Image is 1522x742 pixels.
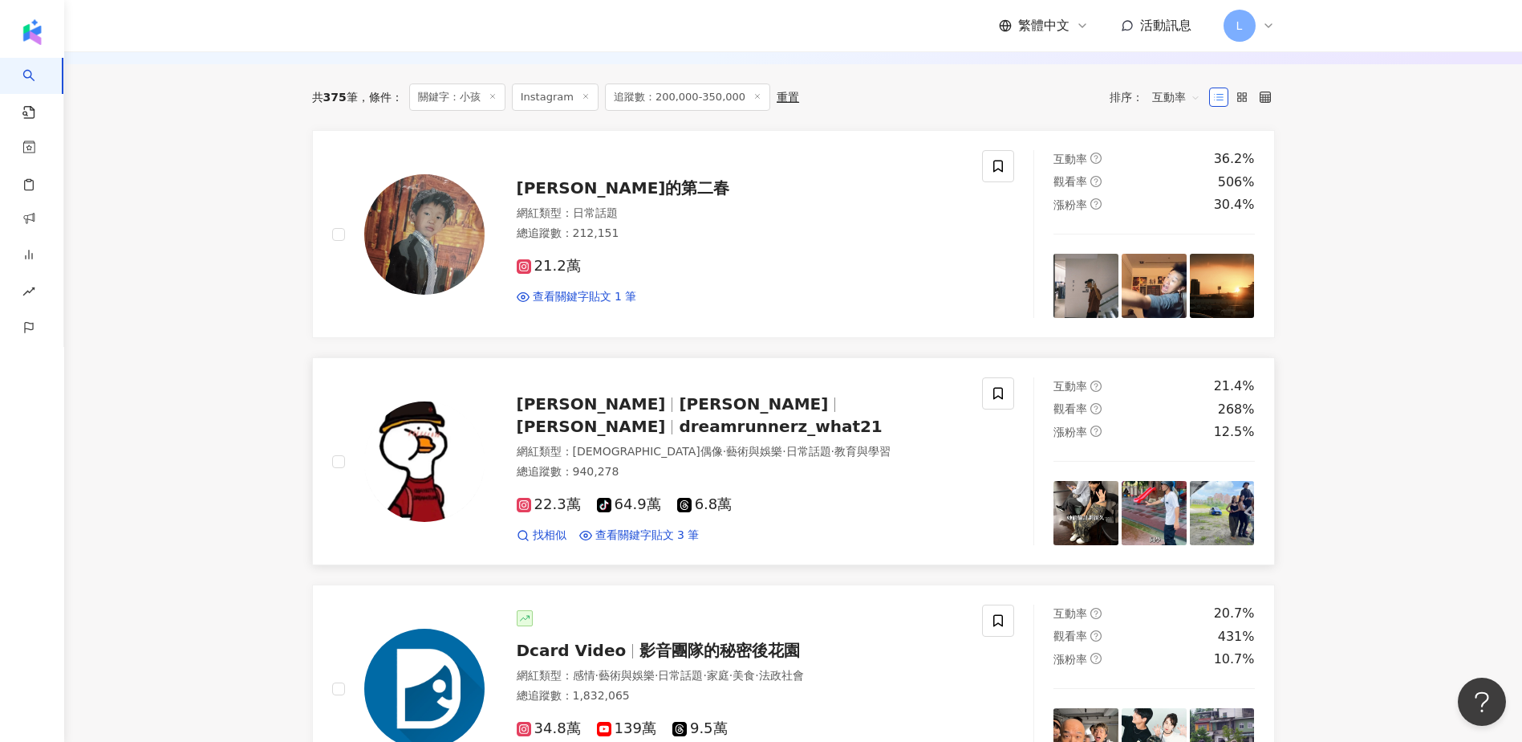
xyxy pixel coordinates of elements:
[605,84,770,111] span: 追蹤數：200,000-350,000
[22,275,35,312] span: rise
[512,84,599,111] span: Instagram
[573,206,618,219] span: 日常話題
[1090,153,1102,164] span: question-circle
[1190,254,1255,319] img: post-image
[1090,403,1102,414] span: question-circle
[677,496,733,513] span: 6.8萬
[655,669,658,682] span: ·
[1053,607,1087,620] span: 互動率
[595,528,700,544] span: 查看關鍵字貼文 3 筆
[733,669,755,682] span: 美食
[1190,481,1255,546] img: post-image
[599,669,655,682] span: 藝術與娛樂
[517,394,666,414] span: [PERSON_NAME]
[323,91,347,104] span: 375
[707,669,729,682] span: 家庭
[1214,650,1255,668] div: 10.7%
[312,91,358,104] div: 共 筆
[759,669,804,682] span: 法政社會
[517,668,964,684] div: 網紅類型 ：
[672,720,728,737] span: 9.5萬
[19,19,45,45] img: logo icon
[1053,426,1087,438] span: 漲粉率
[1090,381,1102,392] span: question-circle
[312,357,1275,565] a: KOL Avatar[PERSON_NAME][PERSON_NAME][PERSON_NAME]dreamrunnerz_what21網紅類型：[DEMOGRAPHIC_DATA]偶像·藝術與...
[1053,653,1087,666] span: 漲粉率
[723,445,726,458] span: ·
[1122,481,1187,546] img: post-image
[1152,84,1200,110] span: 互動率
[831,445,834,458] span: ·
[1053,380,1087,393] span: 互動率
[517,178,730,198] span: [PERSON_NAME]的第二春
[533,528,566,544] span: 找相似
[786,445,831,458] span: 日常話題
[573,669,595,682] span: 感情
[1090,608,1102,619] span: question-circle
[517,258,581,275] span: 21.2萬
[782,445,785,458] span: ·
[517,226,964,242] div: 總追蹤數 ： 212,151
[597,496,661,513] span: 64.9萬
[1053,254,1118,319] img: post-image
[726,445,782,458] span: 藝術與娛樂
[1214,423,1255,441] div: 12.5%
[1090,426,1102,437] span: question-circle
[517,289,637,305] a: 查看關鍵字貼文 1 筆
[358,91,403,104] span: 條件 ：
[517,528,566,544] a: 找相似
[597,720,656,737] span: 139萬
[1218,401,1255,418] div: 268%
[1018,17,1069,35] span: 繁體中文
[1140,18,1191,33] span: 活動訊息
[639,641,800,660] span: 影音團隊的秘密後花園
[1090,653,1102,664] span: question-circle
[1214,150,1255,168] div: 36.2%
[517,720,581,737] span: 34.8萬
[1053,630,1087,642] span: 觀看率
[729,669,733,682] span: ·
[312,130,1275,338] a: KOL Avatar[PERSON_NAME]的第二春網紅類型：日常話題總追蹤數：212,15121.2萬查看關鍵字貼文 1 筆互動率question-circle36.2%觀看率questio...
[517,444,964,460] div: 網紅類型 ：
[834,445,891,458] span: 教育與學習
[1218,173,1255,191] div: 506%
[1090,176,1102,187] span: question-circle
[364,402,485,522] img: KOL Avatar
[679,394,828,414] span: [PERSON_NAME]
[1214,196,1255,214] div: 30.4%
[517,417,666,436] span: [PERSON_NAME]
[517,464,964,480] div: 總追蹤數 ： 940,278
[1090,630,1102,642] span: question-circle
[517,206,964,222] div: 網紅類型 ：
[1053,198,1087,211] span: 漲粉率
[1214,605,1255,622] div: 20.7%
[1053,153,1087,165] span: 互動率
[579,528,700,544] a: 查看關鍵字貼文 3 筆
[1090,198,1102,210] span: question-circle
[1053,481,1118,546] img: post-image
[1218,628,1255,646] div: 431%
[533,289,637,305] span: 查看關鍵字貼文 1 筆
[22,58,55,120] a: search
[517,496,581,513] span: 22.3萬
[595,669,599,682] span: ·
[409,84,505,111] span: 關鍵字：小孩
[1110,84,1209,110] div: 排序：
[573,445,723,458] span: [DEMOGRAPHIC_DATA]偶像
[1053,175,1087,188] span: 觀看率
[1458,678,1506,726] iframe: Help Scout Beacon - Open
[364,174,485,295] img: KOL Avatar
[517,641,627,660] span: Dcard Video
[679,417,882,436] span: dreamrunnerz_what21
[777,91,799,104] div: 重置
[1053,402,1087,415] span: 觀看率
[703,669,706,682] span: ·
[517,688,964,704] div: 總追蹤數 ： 1,832,065
[755,669,758,682] span: ·
[1214,377,1255,395] div: 21.4%
[658,669,703,682] span: 日常話題
[1122,254,1187,319] img: post-image
[1236,17,1243,35] span: L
